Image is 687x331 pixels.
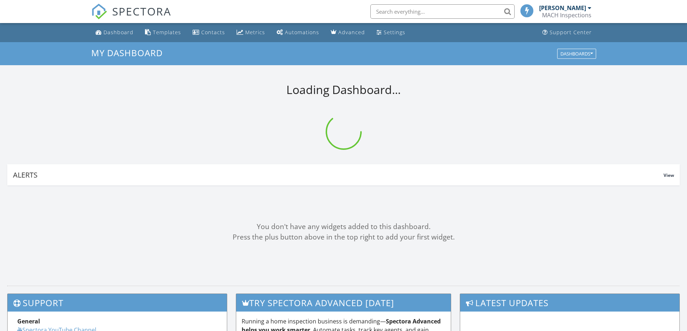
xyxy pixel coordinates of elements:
a: Support Center [540,26,595,39]
div: Settings [384,29,405,36]
a: Metrics [234,26,268,39]
a: SPECTORA [91,10,171,25]
a: Contacts [190,26,228,39]
img: The Best Home Inspection Software - Spectora [91,4,107,19]
div: Contacts [201,29,225,36]
a: Automations (Basic) [274,26,322,39]
div: Alerts [13,170,664,180]
span: View [664,172,674,178]
a: Advanced [328,26,368,39]
a: Templates [142,26,184,39]
div: Dashboards [560,51,593,56]
h3: Try spectora advanced [DATE] [236,294,451,312]
strong: General [17,317,40,325]
div: Advanced [338,29,365,36]
div: MACH Inspections [542,12,591,19]
span: SPECTORA [112,4,171,19]
div: [PERSON_NAME] [539,4,586,12]
a: Settings [374,26,408,39]
div: Templates [153,29,181,36]
div: Dashboard [104,29,133,36]
div: You don't have any widgets added to this dashboard. [7,222,680,232]
input: Search everything... [370,4,515,19]
h3: Latest Updates [460,294,679,312]
a: Dashboard [93,26,136,39]
h3: Support [8,294,227,312]
div: Metrics [245,29,265,36]
div: Press the plus button above in the top right to add your first widget. [7,232,680,242]
button: Dashboards [557,49,596,59]
span: My Dashboard [91,47,163,59]
div: Support Center [550,29,592,36]
div: Automations [285,29,319,36]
